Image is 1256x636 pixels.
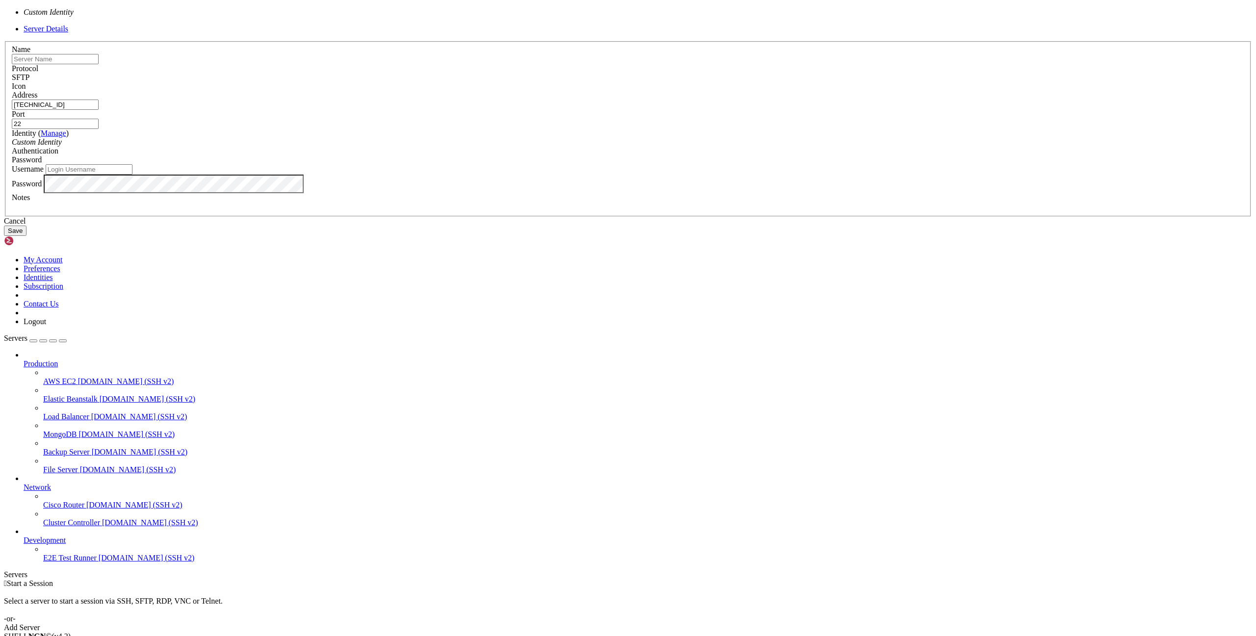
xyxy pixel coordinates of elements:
[12,138,1244,147] div: Custom Identity
[4,570,1252,579] div: Servers
[43,554,1252,562] a: E2E Test Runner [DOMAIN_NAME] (SSH v2)
[24,483,1252,492] a: Network
[43,448,1252,457] a: Backup Server [DOMAIN_NAME] (SSH v2)
[24,483,51,491] span: Network
[43,430,1252,439] a: MongoDB [DOMAIN_NAME] (SSH v2)
[24,527,1252,562] li: Development
[91,412,187,421] span: [DOMAIN_NAME] (SSH v2)
[102,518,198,527] span: [DOMAIN_NAME] (SSH v2)
[12,179,42,187] label: Password
[43,412,89,421] span: Load Balancer
[12,100,99,110] input: Host Name or IP
[4,579,7,587] span: 
[4,588,1252,623] div: Select a server to start a session via SSH, SFTP, RDP, VNC or Telnet. -or-
[46,164,132,175] input: Login Username
[12,165,44,173] label: Username
[24,359,58,368] span: Production
[12,82,26,90] label: Icon
[43,448,90,456] span: Backup Server
[43,421,1252,439] li: MongoDB [DOMAIN_NAME] (SSH v2)
[12,64,38,73] label: Protocol
[12,54,99,64] input: Server Name
[86,501,183,509] span: [DOMAIN_NAME] (SSH v2)
[12,45,30,53] label: Name
[78,430,175,438] span: [DOMAIN_NAME] (SSH v2)
[12,138,62,146] i: Custom Identity
[43,430,77,438] span: MongoDB
[80,465,176,474] span: [DOMAIN_NAME] (SSH v2)
[12,110,25,118] label: Port
[4,217,1252,226] div: Cancel
[43,377,1252,386] a: AWS EC2 [DOMAIN_NAME] (SSH v2)
[43,368,1252,386] li: AWS EC2 [DOMAIN_NAME] (SSH v2)
[24,351,1252,474] li: Production
[43,492,1252,509] li: Cisco Router [DOMAIN_NAME] (SSH v2)
[4,334,67,342] a: Servers
[4,226,26,236] button: Save
[43,501,84,509] span: Cisco Router
[43,377,76,385] span: AWS EC2
[24,536,66,544] span: Development
[100,395,196,403] span: [DOMAIN_NAME] (SSH v2)
[12,119,99,129] input: Port Number
[24,282,63,290] a: Subscription
[43,518,100,527] span: Cluster Controller
[43,465,1252,474] a: File Server [DOMAIN_NAME] (SSH v2)
[24,317,46,326] a: Logout
[12,73,1244,82] div: SFTP
[43,412,1252,421] a: Load Balancer [DOMAIN_NAME] (SSH v2)
[24,273,53,281] a: Identities
[12,147,58,155] label: Authentication
[12,91,37,99] label: Address
[99,554,195,562] span: [DOMAIN_NAME] (SSH v2)
[24,264,60,273] a: Preferences
[24,8,74,16] i: Custom Identity
[4,334,27,342] span: Servers
[43,545,1252,562] li: E2E Test Runner [DOMAIN_NAME] (SSH v2)
[4,236,60,246] img: Shellngn
[43,554,97,562] span: E2E Test Runner
[78,377,174,385] span: [DOMAIN_NAME] (SSH v2)
[12,73,29,81] span: SFTP
[92,448,188,456] span: [DOMAIN_NAME] (SSH v2)
[43,404,1252,421] li: Load Balancer [DOMAIN_NAME] (SSH v2)
[24,25,68,33] a: Server Details
[38,129,69,137] span: ( )
[43,501,1252,509] a: Cisco Router [DOMAIN_NAME] (SSH v2)
[4,623,1252,632] div: Add Server
[12,129,69,137] label: Identity
[24,255,63,264] a: My Account
[43,518,1252,527] a: Cluster Controller [DOMAIN_NAME] (SSH v2)
[24,359,1252,368] a: Production
[12,155,1244,164] div: Password
[43,395,98,403] span: Elastic Beanstalk
[43,509,1252,527] li: Cluster Controller [DOMAIN_NAME] (SSH v2)
[43,395,1252,404] a: Elastic Beanstalk [DOMAIN_NAME] (SSH v2)
[24,536,1252,545] a: Development
[43,457,1252,474] li: File Server [DOMAIN_NAME] (SSH v2)
[41,129,66,137] a: Manage
[24,474,1252,527] li: Network
[43,439,1252,457] li: Backup Server [DOMAIN_NAME] (SSH v2)
[43,386,1252,404] li: Elastic Beanstalk [DOMAIN_NAME] (SSH v2)
[12,193,30,202] label: Notes
[12,155,42,164] span: Password
[43,465,78,474] span: File Server
[7,579,53,587] span: Start a Session
[24,300,59,308] a: Contact Us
